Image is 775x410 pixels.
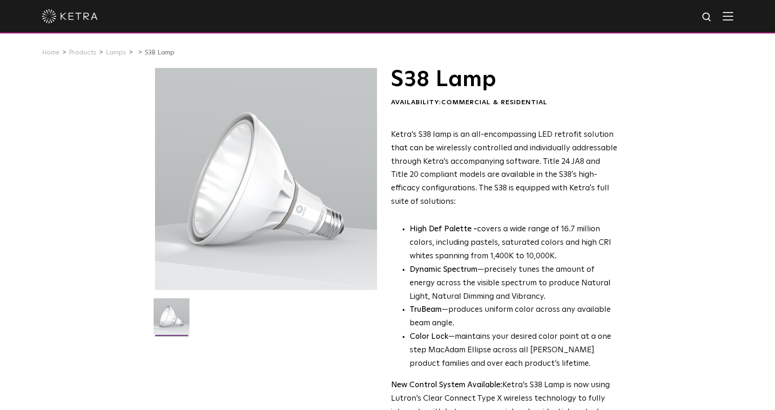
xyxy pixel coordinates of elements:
strong: Dynamic Spectrum [410,266,478,274]
div: Availability: [391,98,618,108]
strong: New Control System Available: [391,381,502,389]
h1: S38 Lamp [391,68,618,91]
p: covers a wide range of 16.7 million colors, including pastels, saturated colors and high CRI whit... [410,223,618,263]
img: search icon [701,12,713,23]
img: Hamburger%20Nav.svg [723,12,733,20]
p: Ketra’s S38 lamp is an all-encompassing LED retrofit solution that can be wirelessly controlled a... [391,128,618,209]
a: Products [69,49,96,56]
a: Home [42,49,60,56]
strong: High Def Palette - [410,225,477,233]
img: ketra-logo-2019-white [42,9,98,23]
li: —precisely tunes the amount of energy across the visible spectrum to produce Natural Light, Natur... [410,263,618,304]
li: —produces uniform color across any available beam angle. [410,303,618,330]
a: S38 Lamp [145,49,175,56]
span: Commercial & Residential [441,99,547,106]
strong: TruBeam [410,306,442,314]
a: Lamps [106,49,126,56]
li: —maintains your desired color point at a one step MacAdam Ellipse across all [PERSON_NAME] produc... [410,330,618,371]
strong: Color Lock [410,333,448,341]
img: S38-Lamp-Edison-2021-Web-Square [154,298,189,341]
